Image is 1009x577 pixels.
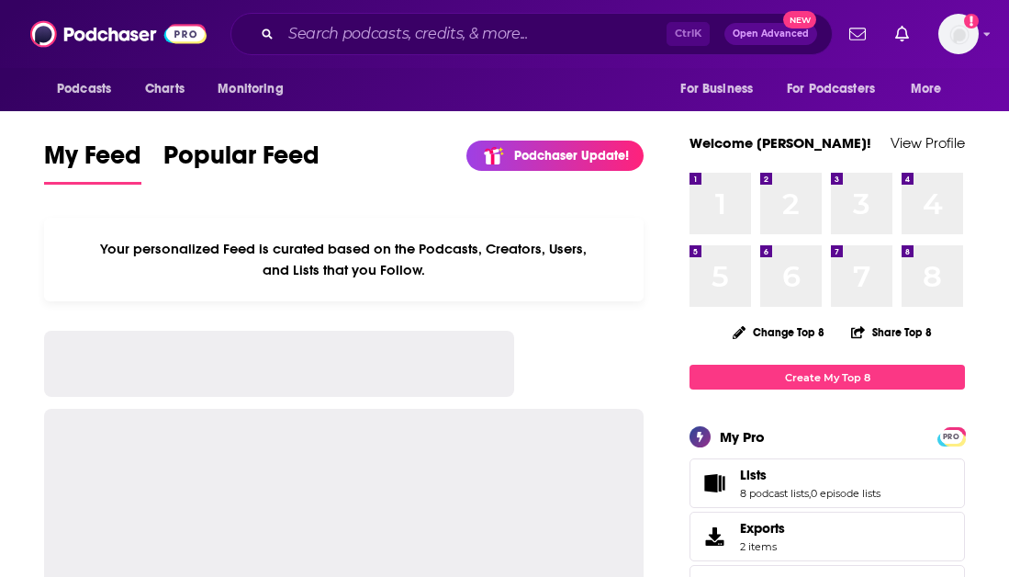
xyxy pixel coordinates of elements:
[842,18,873,50] a: Show notifications dropdown
[163,140,320,185] a: Popular Feed
[811,487,880,500] a: 0 episode lists
[514,148,629,164] p: Podchaser Update!
[218,76,283,102] span: Monitoring
[911,76,942,102] span: More
[230,13,833,55] div: Search podcasts, credits, & more...
[740,520,785,537] span: Exports
[850,314,933,350] button: Share Top 8
[898,72,965,107] button: open menu
[733,29,809,39] span: Open Advanced
[689,512,965,561] a: Exports
[44,218,644,301] div: Your personalized Feed is curated based on the Podcasts, Creators, Users, and Lists that you Follow.
[57,76,111,102] span: Podcasts
[740,540,785,553] span: 2 items
[891,134,965,152] a: View Profile
[696,524,733,549] span: Exports
[689,134,871,152] a: Welcome [PERSON_NAME]!
[44,140,141,185] a: My Feed
[940,430,962,444] span: PRO
[44,72,135,107] button: open menu
[667,22,710,46] span: Ctrl K
[888,18,916,50] a: Show notifications dropdown
[44,140,141,182] span: My Feed
[30,17,207,51] img: Podchaser - Follow, Share and Rate Podcasts
[783,11,816,28] span: New
[205,72,307,107] button: open menu
[740,487,809,500] a: 8 podcast lists
[689,365,965,390] a: Create My Top 8
[722,321,835,344] button: Change Top 8
[667,72,776,107] button: open menu
[689,458,965,508] span: Lists
[964,14,979,28] svg: Add a profile image
[281,19,667,49] input: Search podcasts, credits, & more...
[145,76,185,102] span: Charts
[740,467,767,483] span: Lists
[720,428,765,446] div: My Pro
[938,14,979,54] button: Show profile menu
[938,14,979,54] span: Logged in as JFarrellPR
[680,76,753,102] span: For Business
[940,429,962,443] a: PRO
[133,72,196,107] a: Charts
[724,23,817,45] button: Open AdvancedNew
[787,76,875,102] span: For Podcasters
[938,14,979,54] img: User Profile
[696,470,733,496] a: Lists
[163,140,320,182] span: Popular Feed
[809,487,811,500] span: ,
[775,72,902,107] button: open menu
[740,467,880,483] a: Lists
